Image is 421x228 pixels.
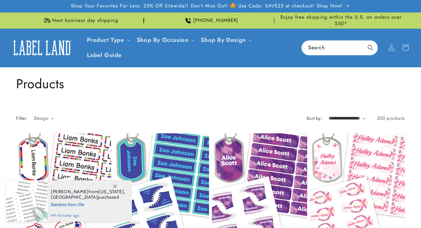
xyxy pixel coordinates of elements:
span: Shop By Occasion [137,36,188,44]
span: [PHONE_NUMBER] [193,17,238,24]
span: from , purchased [51,189,125,200]
h1: Products [16,75,405,92]
span: Enjoy free shipping within the U.S. on orders over $50* [277,14,405,27]
a: Shop By Design [201,36,245,44]
div: Announcement [147,13,275,28]
div: Announcement [16,13,144,28]
summary: Shop By Design [197,33,254,48]
span: Shop Your Favorites For Less: 25% Off Sitewide!! Don’t Miss Out! 🤩 Use Code: SAVE25 at checkout! ... [71,3,343,9]
span: 200 products [377,115,405,121]
span: [GEOGRAPHIC_DATA] [51,194,98,200]
div: Announcement [277,13,405,28]
summary: Design (0 selected) [34,115,54,122]
a: Product Type [87,36,124,44]
span: [US_STATE] [98,189,124,195]
button: Search [363,41,378,55]
h2: Filter: [16,115,28,122]
span: Label Guide [87,52,122,59]
img: Label Land [10,38,74,58]
summary: Product Type [83,33,133,48]
span: [PERSON_NAME] [51,189,88,195]
iframe: Gorgias live chat messenger [357,200,415,222]
summary: Shop By Occasion [133,33,197,48]
a: Label Land [7,35,77,60]
span: Next business day shipping [52,17,118,24]
a: Label Guide [83,48,126,63]
span: Design [34,115,48,121]
label: Sort by: [307,115,322,121]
